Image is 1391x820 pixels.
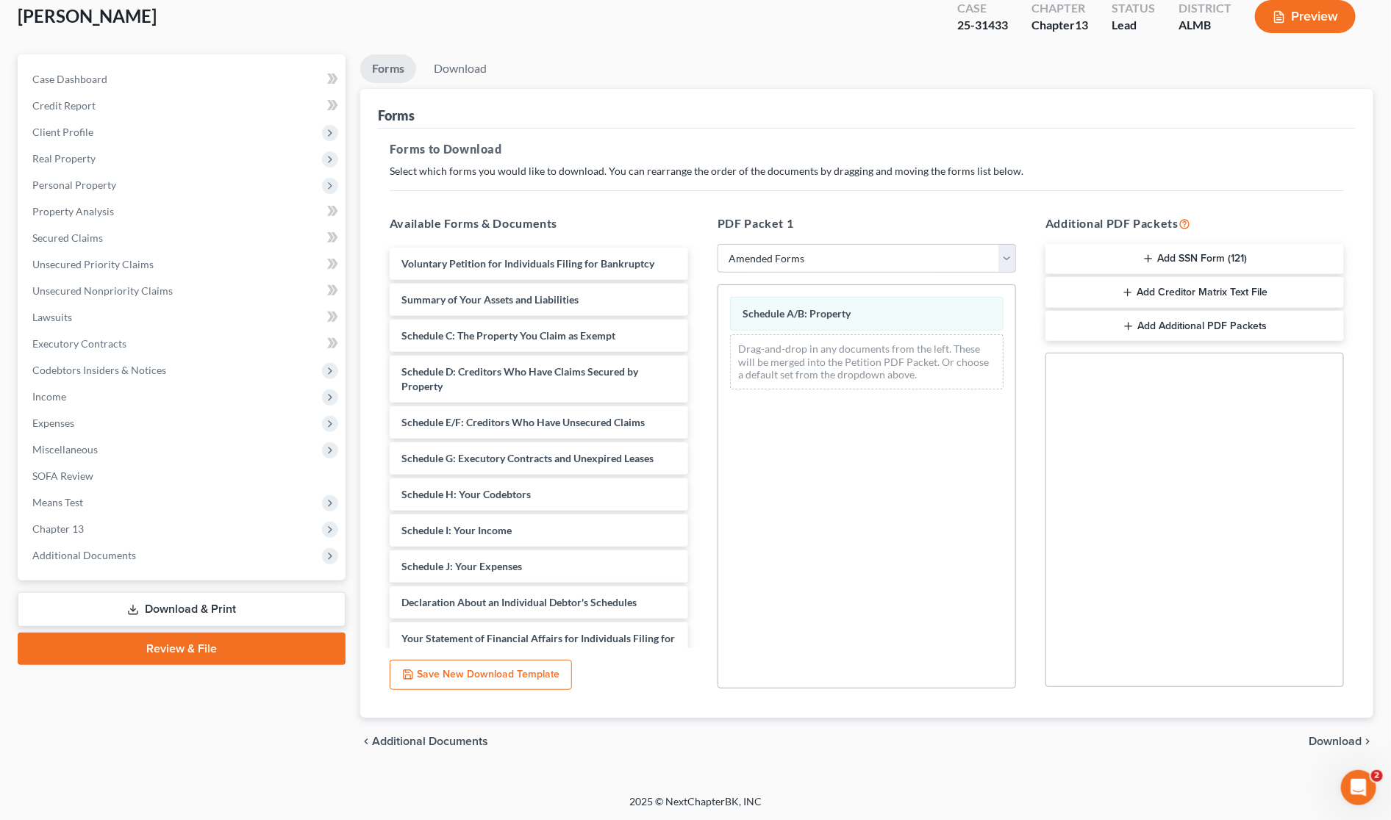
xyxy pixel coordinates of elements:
[32,364,166,376] span: Codebtors Insiders & Notices
[21,198,346,225] a: Property Analysis
[1045,244,1344,275] button: Add SSN Form (121)
[32,73,107,85] span: Case Dashboard
[390,140,1344,158] h5: Forms to Download
[360,736,488,747] a: chevron_left Additional Documents
[1045,311,1344,342] button: Add Additional PDF Packets
[32,99,96,112] span: Credit Report
[401,524,512,536] span: Schedule I: Your Income
[378,107,415,124] div: Forms
[390,215,688,232] h5: Available Forms & Documents
[21,304,346,331] a: Lawsuits
[32,522,84,535] span: Chapter 13
[32,152,96,165] span: Real Property
[401,365,638,392] span: Schedule D: Creditors Who Have Claims Secured by Property
[21,251,346,278] a: Unsecured Priority Claims
[1045,215,1344,232] h5: Additional PDF Packets
[401,488,531,500] span: Schedule H: Your Codebtors
[1371,770,1383,782] span: 2
[32,417,74,429] span: Expenses
[1031,17,1088,34] div: Chapter
[390,660,572,691] button: Save New Download Template
[32,443,98,456] span: Miscellaneous
[32,126,93,138] span: Client Profile
[1075,18,1088,32] span: 13
[1112,17,1155,34] div: Lead
[32,311,72,323] span: Lawsuits
[1045,277,1344,308] button: Add Creditor Matrix Text File
[401,293,579,306] span: Summary of Your Assets and Liabilities
[21,331,346,357] a: Executory Contracts
[360,736,372,747] i: chevron_left
[21,278,346,304] a: Unsecured Nonpriority Claims
[21,463,346,489] a: SOFA Review
[401,257,654,270] span: Voluntary Petition for Individuals Filing for Bankruptcy
[32,337,126,350] span: Executory Contracts
[401,632,675,659] span: Your Statement of Financial Affairs for Individuals Filing for Bankruptcy
[743,307,851,320] span: Schedule A/B: Property
[32,179,116,191] span: Personal Property
[1309,736,1373,747] button: Download chevron_right
[401,452,654,464] span: Schedule G: Executory Contracts and Unexpired Leases
[32,390,66,403] span: Income
[32,470,93,482] span: SOFA Review
[32,258,154,270] span: Unsecured Priority Claims
[401,329,615,342] span: Schedule C: The Property You Claim as Exempt
[18,592,346,627] a: Download & Print
[718,215,1016,232] h5: PDF Packet 1
[21,66,346,93] a: Case Dashboard
[18,633,346,665] a: Review & File
[401,560,522,572] span: Schedule J: Your Expenses
[372,736,488,747] span: Additional Documents
[360,54,416,83] a: Forms
[21,225,346,251] a: Secured Claims
[422,54,498,83] a: Download
[1179,17,1231,34] div: ALMB
[401,416,645,428] span: Schedule E/F: Creditors Who Have Unsecured Claims
[18,5,157,26] span: [PERSON_NAME]
[401,596,637,608] span: Declaration About an Individual Debtor's Schedules
[32,231,103,244] span: Secured Claims
[32,496,83,508] span: Means Test
[32,284,173,297] span: Unsecured Nonpriority Claims
[21,93,346,119] a: Credit Report
[32,549,136,561] span: Additional Documents
[1362,736,1373,747] i: chevron_right
[1341,770,1376,805] iframe: Intercom live chat
[32,205,114,217] span: Property Analysis
[730,334,1004,389] div: Drag-and-drop in any documents from the left. These will be merged into the Petition PDF Packet. ...
[957,17,1008,34] div: 25-31433
[390,164,1344,179] p: Select which forms you would like to download. You can rearrange the order of the documents by dr...
[1309,736,1362,747] span: Download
